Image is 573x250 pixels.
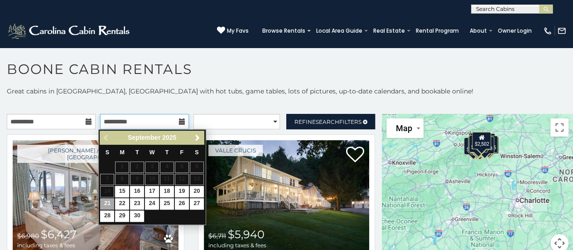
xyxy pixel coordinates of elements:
[162,134,176,141] span: 2025
[395,123,412,133] span: Map
[468,136,487,153] div: $2,351
[550,118,568,137] button: Toggle fullscreen view
[175,186,189,197] a: 19
[194,134,201,142] span: Next
[411,25,463,37] a: Rental Program
[472,131,491,148] div: $2,804
[130,198,144,210] a: 23
[208,242,266,248] span: including taxes & fees
[465,25,491,37] a: About
[346,146,364,165] a: Add to favorites
[543,26,552,35] img: phone-regular-white.png
[145,198,159,210] a: 24
[180,149,184,156] span: Friday
[160,198,174,210] a: 25
[369,25,409,37] a: Real Estate
[41,228,77,241] span: $6,427
[17,242,77,248] span: including taxes & fees
[493,25,536,37] a: Owner Login
[115,186,129,197] a: 15
[115,211,129,222] a: 29
[130,211,144,222] a: 30
[149,149,155,156] span: Wednesday
[208,145,263,156] a: Valle Crucis
[160,186,174,197] a: 18
[128,134,160,141] span: September
[195,149,198,156] span: Saturday
[190,198,204,210] a: 27
[106,149,109,156] span: Sunday
[472,132,491,149] div: $2,502
[475,137,494,154] div: $1,808
[190,186,204,197] a: 20
[258,25,310,37] a: Browse Rentals
[165,149,169,156] span: Thursday
[120,149,125,156] span: Monday
[464,137,483,155] div: $3,233
[312,25,367,37] a: Local Area Guide
[208,232,226,240] span: $6,711
[227,27,249,35] span: My Favs
[316,118,339,125] span: Search
[470,137,489,155] div: $3,115
[145,186,159,197] a: 17
[100,211,114,222] a: 28
[135,149,139,156] span: Tuesday
[228,228,265,241] span: $5,940
[557,26,566,35] img: mail-regular-white.png
[469,135,488,152] div: $2,863
[192,132,203,143] a: Next
[17,232,39,240] span: $6,980
[175,198,189,210] a: 26
[17,145,178,163] a: [PERSON_NAME] / Blowing Rock, [GEOGRAPHIC_DATA]
[386,118,424,138] button: Change map style
[115,198,129,210] a: 22
[286,114,375,129] a: RefineSearchFilters
[217,26,249,35] a: My Favs
[130,186,144,197] a: 16
[7,22,132,40] img: White-1-2.png
[294,118,361,125] span: Refine Filters
[100,198,114,210] a: 21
